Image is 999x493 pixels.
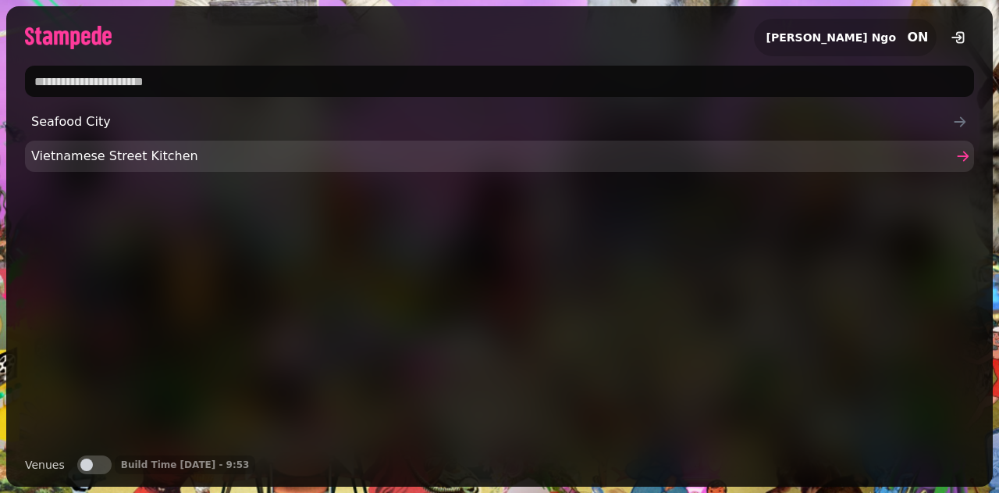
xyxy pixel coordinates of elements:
[31,147,952,166] span: Vietnamese Street Kitchen
[25,141,974,172] a: Vietnamese Street Kitchen
[766,30,896,45] h2: [PERSON_NAME] Ngo
[25,26,112,49] img: logo
[121,459,250,471] p: Build Time [DATE] - 9:53
[908,31,929,44] span: ON
[25,455,65,474] label: Venues
[25,106,974,138] a: Seafood City
[943,22,974,53] button: logout
[31,113,952,131] span: Seafood City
